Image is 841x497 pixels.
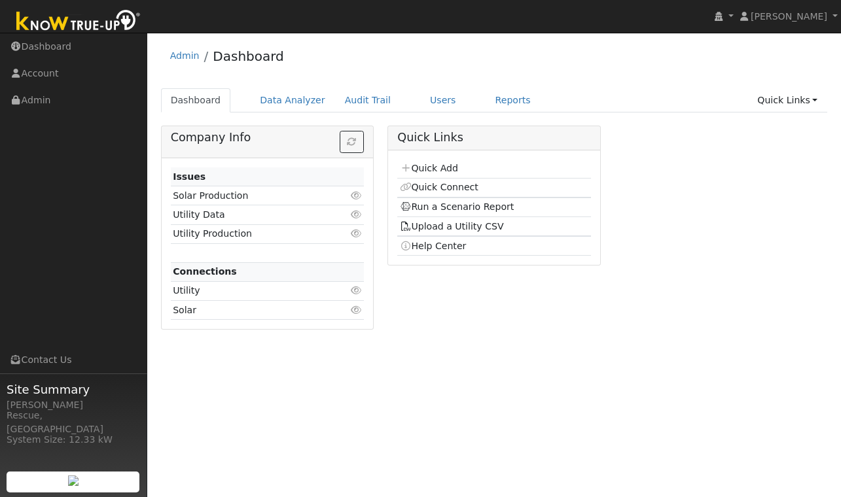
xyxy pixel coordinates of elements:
a: Users [420,88,466,112]
i: Click to view [350,210,362,219]
a: Quick Links [747,88,827,112]
i: Click to view [350,305,362,315]
a: Help Center [400,241,467,251]
a: Upload a Utility CSV [400,221,504,231]
a: Audit Trail [335,88,401,112]
a: Dashboard [161,88,231,112]
strong: Issues [173,171,206,182]
a: Run a Scenario Report [400,201,514,212]
div: System Size: 12.33 kW [7,433,140,447]
div: Rescue, [GEOGRAPHIC_DATA] [7,409,140,436]
strong: Connections [173,266,237,277]
img: Know True-Up [10,7,147,37]
a: Dashboard [213,48,284,64]
div: [PERSON_NAME] [7,398,140,412]
i: Click to view [350,191,362,200]
span: Site Summary [7,381,140,398]
td: Utility [171,281,333,300]
td: Solar Production [171,186,333,205]
i: Click to view [350,286,362,295]
a: Admin [170,50,200,61]
a: Reports [486,88,541,112]
a: Quick Connect [400,182,478,192]
img: retrieve [68,475,79,486]
i: Click to view [350,229,362,238]
a: Quick Add [400,163,458,173]
h5: Quick Links [397,131,590,145]
td: Utility Production [171,224,333,243]
td: Utility Data [171,205,333,224]
td: Solar [171,301,333,320]
span: [PERSON_NAME] [751,11,827,22]
h5: Company Info [171,131,364,145]
a: Data Analyzer [250,88,335,112]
